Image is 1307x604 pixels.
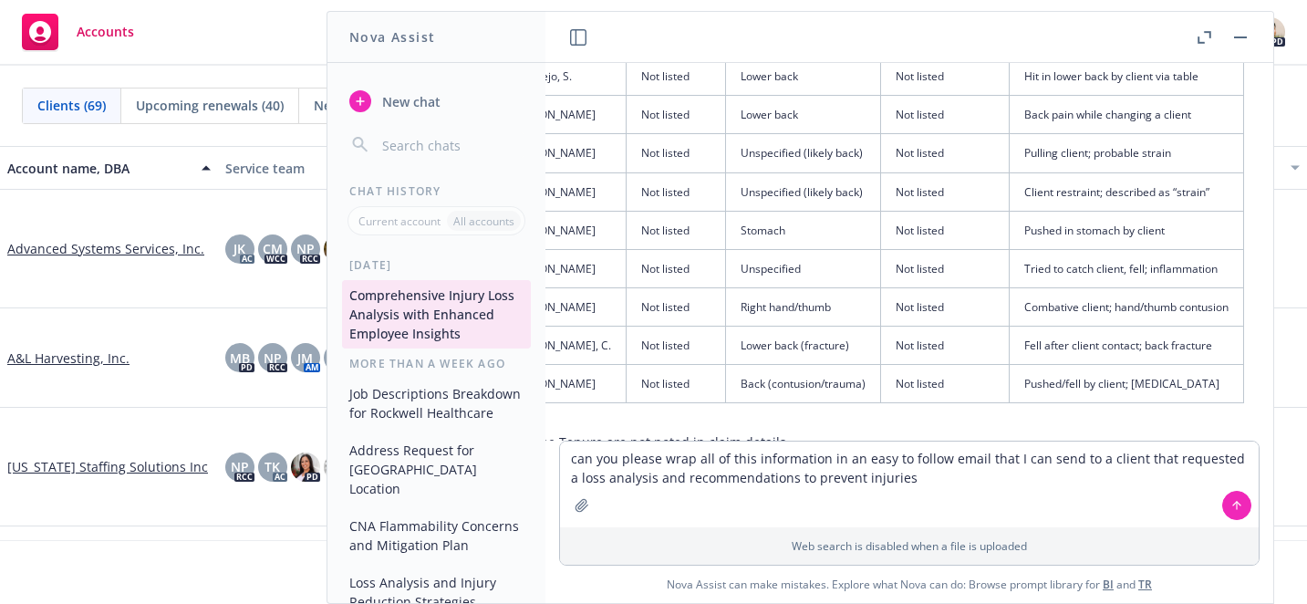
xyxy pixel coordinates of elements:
[314,96,431,115] span: New businesses (0)
[553,566,1266,603] span: Nova Assist can make mistakes. Explore what Nova can do: Browse prompt library for and
[1009,172,1243,211] td: Client restraint; described as “strain”
[7,457,208,476] a: [US_STATE] Staffing Solutions Inc
[627,327,726,365] td: Not listed
[453,213,514,229] p: All accounts
[263,239,283,258] span: CM
[880,57,1009,96] td: Not listed
[880,288,1009,327] td: Not listed
[627,134,726,172] td: Not listed
[1009,365,1243,403] td: Pushed/fell by client; [MEDICAL_DATA]
[7,349,130,368] a: A&L Harvesting, Inc.
[495,288,627,327] td: [PERSON_NAME]
[880,249,1009,287] td: Not listed
[495,96,627,134] td: [PERSON_NAME]
[379,92,441,111] span: New chat
[627,211,726,249] td: Not listed
[7,159,191,178] div: Account name, DBA
[327,356,545,371] div: More than a week ago
[324,453,353,482] img: photo
[1009,96,1243,134] td: Back pain while changing a client
[495,249,627,287] td: [PERSON_NAME]
[880,96,1009,134] td: Not listed
[725,134,880,172] td: Unspecified (likely back)
[327,183,545,199] div: Chat History
[725,327,880,365] td: Lower back (fracture)
[495,172,627,211] td: [PERSON_NAME]
[495,57,627,96] td: Corralejo, S.
[218,146,436,190] button: Service team
[725,96,880,134] td: Lower back
[358,213,441,229] p: Current account
[265,457,280,476] span: TK
[136,96,284,115] span: Upcoming renewals (40)
[7,239,204,258] a: Advanced Systems Services, Inc.
[342,280,531,349] button: Comprehensive Injury Loss Analysis with Enhanced Employee Insights
[342,435,531,504] button: Address Request for [GEOGRAPHIC_DATA] Location
[349,27,435,47] h1: Nova Assist
[37,96,106,115] span: Clients (69)
[725,172,880,211] td: Unspecified (likely back)
[495,327,627,365] td: [PERSON_NAME], C.
[880,134,1009,172] td: Not listed
[880,365,1009,403] td: Not listed
[297,349,313,368] span: JM
[388,432,1244,452] p: *Occupation and Employee Tenure are not noted in claim details.
[342,85,531,118] button: New chat
[880,327,1009,365] td: Not listed
[1009,211,1243,249] td: Pushed in stomach by client
[627,365,726,403] td: Not listed
[233,239,245,258] span: JK
[1009,134,1243,172] td: Pulling client; probable strain
[1009,57,1243,96] td: Hit in lower back by client via table
[379,132,524,158] input: Search chats
[627,249,726,287] td: Not listed
[571,538,1248,554] p: Web search is disabled when a file is uploaded
[296,239,315,258] span: NP
[231,457,249,476] span: NP
[77,25,134,39] span: Accounts
[1009,288,1243,327] td: Combative client; hand/thumb contusion
[495,134,627,172] td: [PERSON_NAME]
[627,57,726,96] td: Not listed
[495,211,627,249] td: [PERSON_NAME]
[725,249,880,287] td: Unspecified
[342,511,531,560] button: CNA Flammability Concerns and Mitigation Plan
[225,159,429,178] div: Service team
[627,96,726,134] td: Not listed
[725,365,880,403] td: Back (contusion/trauma)
[725,288,880,327] td: Right hand/thumb
[627,172,726,211] td: Not listed
[291,453,320,482] img: photo
[725,57,880,96] td: Lower back
[1138,577,1152,592] a: TR
[725,211,880,249] td: Stomach
[1103,577,1114,592] a: BI
[627,288,726,327] td: Not listed
[880,211,1009,249] td: Not listed
[324,234,353,264] img: photo
[1009,249,1243,287] td: Tried to catch client, fell; inflammation
[264,349,282,368] span: NP
[560,442,1259,527] textarea: can you please wrap all of this information in an easy to follow email that I can send to a clien...
[1009,327,1243,365] td: Fell after client contact; back fracture
[495,365,627,403] td: [PERSON_NAME]
[15,6,141,57] a: Accounts
[327,257,545,273] div: [DATE]
[880,172,1009,211] td: Not listed
[230,349,250,368] span: MB
[342,379,531,428] button: Job Descriptions Breakdown for Rockwell Healthcare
